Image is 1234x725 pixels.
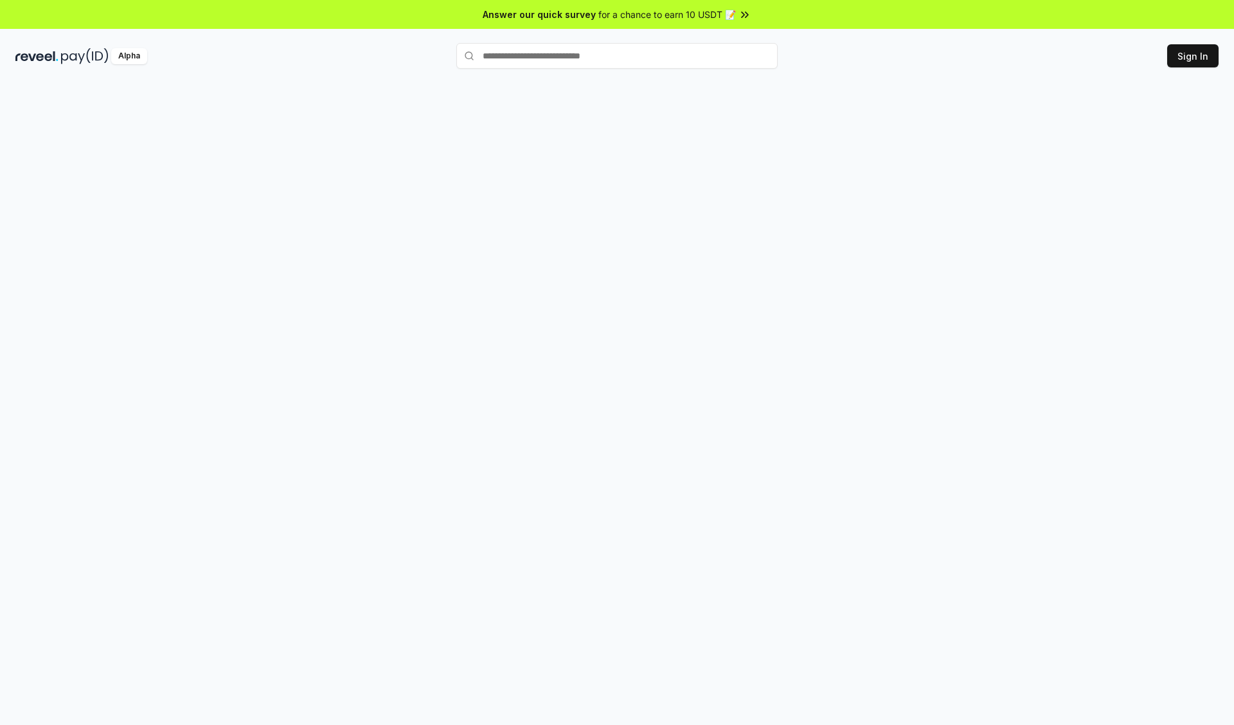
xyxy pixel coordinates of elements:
div: Alpha [111,48,147,64]
span: Answer our quick survey [483,8,596,21]
img: reveel_dark [15,48,58,64]
button: Sign In [1167,44,1219,67]
img: pay_id [61,48,109,64]
span: for a chance to earn 10 USDT 📝 [598,8,736,21]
